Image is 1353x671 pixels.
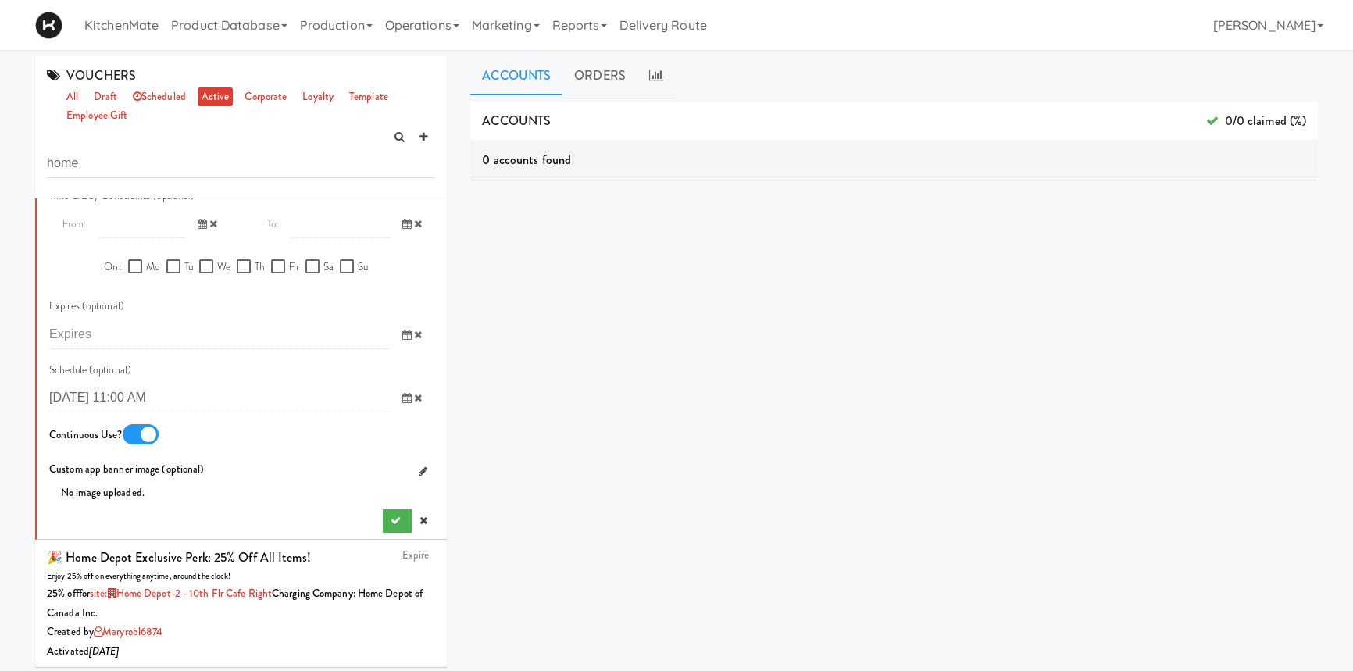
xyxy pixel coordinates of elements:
[47,624,162,639] span: Created by
[79,586,272,601] span: for
[237,261,255,273] input: Th
[199,258,230,277] label: We
[49,384,390,412] input: Schedule
[241,87,291,107] a: corporate
[305,258,334,277] label: Sa
[49,297,124,316] label: Expires (optional)
[562,56,637,95] a: ORDERS
[1205,109,1306,133] span: 0/0 claimed (%)
[166,258,193,277] label: Tu
[199,261,217,273] input: We
[90,586,272,601] a: site:Home Depot-2 - 10th Flr Cafe Right
[62,87,82,107] a: all
[49,361,131,380] label: Schedule (optional)
[470,141,1318,180] div: 0 accounts found
[49,320,390,349] input: Expires
[47,66,136,84] span: VOUCHERS
[89,644,120,659] i: [DATE]
[482,112,551,130] span: ACCOUNTS
[47,586,423,620] span: Charging Company: Home Depot of Canada Inc.
[298,87,337,107] a: loyalty
[49,424,230,448] div: Continuous Use?
[61,484,435,503] div: No image uploaded.
[94,624,162,639] a: maryrobl6874
[129,87,190,107] a: scheduled
[198,87,234,107] a: active
[62,106,131,126] a: employee gift
[47,149,435,178] input: Search vouchers
[166,261,184,273] input: Tu
[35,12,62,39] img: Micromart
[271,258,298,277] label: Fr
[402,548,430,562] a: Expire
[47,569,435,584] div: Enjoy 25% off on everything anytime, around the clock!
[90,87,121,107] a: draft
[470,56,562,95] a: Accounts
[49,462,204,476] span: Custom app banner image (optional)
[49,209,99,238] span: From:
[305,261,323,273] input: Sa
[237,258,265,277] label: Th
[340,258,368,277] label: Su
[271,261,289,273] input: Fr
[47,584,435,623] div: 25% off
[35,540,447,668] li: Expire🎉 Home Depot Exclusive Perk: 25% off all items!Enjoy 25% off on everything anytime, around ...
[104,258,121,277] label: On:
[47,644,120,659] span: Activated
[128,261,146,273] input: Mo
[340,261,358,273] input: Su
[128,258,160,277] label: Mo
[47,546,311,569] div: 🎉 Home Depot Exclusive Perk: 25% off all items!
[254,209,291,238] span: To:
[345,87,392,107] a: template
